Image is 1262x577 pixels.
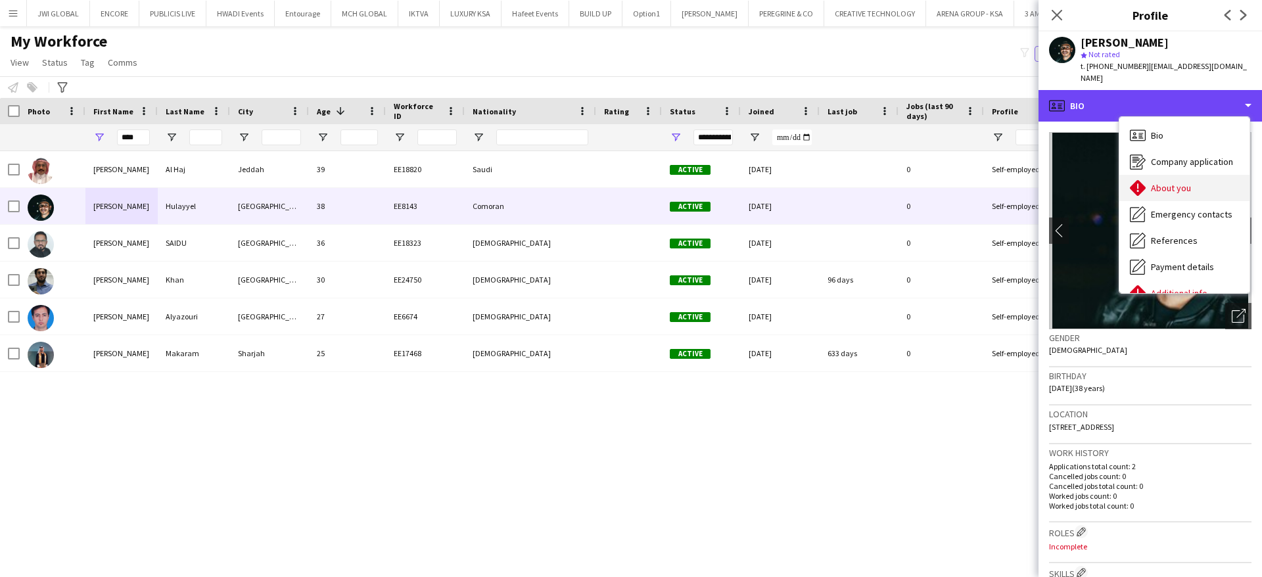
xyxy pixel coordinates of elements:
[992,131,1004,143] button: Open Filter Menu
[1225,303,1251,329] div: Open photos pop-in
[1049,370,1251,382] h3: Birthday
[741,335,820,371] div: [DATE]
[28,268,54,294] img: Saif Khan
[670,349,711,359] span: Active
[820,262,899,298] div: 96 days
[386,225,465,261] div: EE18323
[1151,208,1232,220] span: Emergency contacts
[93,106,133,116] span: First Name
[11,57,29,68] span: View
[158,188,230,224] div: Hulayyel
[1049,501,1251,511] p: Worked jobs total count: 0
[27,1,90,26] button: JWI GLOBAL
[1119,149,1250,175] div: Company application
[309,151,386,187] div: 39
[166,131,177,143] button: Open Filter Menu
[984,188,1068,224] div: Self-employed Crew
[1081,37,1169,49] div: [PERSON_NAME]
[28,305,54,331] img: Saifallah Alyazouri
[1049,132,1251,329] img: Crew avatar or photo
[90,1,139,26] button: ENCORE
[103,54,143,71] a: Comms
[386,298,465,335] div: EE6674
[1151,156,1233,168] span: Company application
[1049,542,1251,551] p: Incomplete
[398,1,440,26] button: IKTVA
[1151,129,1163,141] span: Bio
[899,335,984,371] div: 0
[1088,49,1120,59] span: Not rated
[85,298,158,335] div: [PERSON_NAME]
[926,1,1014,26] button: ARENA GROUP - KSA
[899,151,984,187] div: 0
[670,275,711,285] span: Active
[28,106,50,116] span: Photo
[741,188,820,224] div: [DATE]
[386,262,465,298] div: EE24750
[473,131,484,143] button: Open Filter Menu
[139,1,206,26] button: PUBLICIS LIVE
[238,106,253,116] span: City
[741,262,820,298] div: [DATE]
[386,151,465,187] div: EE18820
[417,129,457,145] input: Workforce ID Filter Input
[1119,201,1250,227] div: Emergency contacts
[309,188,386,224] div: 38
[772,129,812,145] input: Joined Filter Input
[741,298,820,335] div: [DATE]
[1049,471,1251,481] p: Cancelled jobs count: 0
[230,188,309,224] div: [GEOGRAPHIC_DATA]
[670,312,711,322] span: Active
[28,158,54,184] img: Saif Al Haj
[42,57,68,68] span: Status
[899,262,984,298] div: 0
[309,298,386,335] div: 27
[158,151,230,187] div: Al Haj
[230,225,309,261] div: [GEOGRAPHIC_DATA]
[749,131,760,143] button: Open Filter Menu
[828,106,857,116] span: Last job
[465,151,596,187] div: Saudi
[1151,235,1198,246] span: References
[386,335,465,371] div: EE17468
[984,298,1068,335] div: Self-employed Crew
[1049,422,1114,432] span: [STREET_ADDRESS]
[85,188,158,224] div: [PERSON_NAME]
[1039,7,1262,24] h3: Profile
[1049,383,1105,393] span: [DATE] (38 years)
[465,298,596,335] div: [DEMOGRAPHIC_DATA]
[81,57,95,68] span: Tag
[1049,345,1127,355] span: [DEMOGRAPHIC_DATA]
[386,188,465,224] div: EE8143
[340,129,378,145] input: Age Filter Input
[230,262,309,298] div: [GEOGRAPHIC_DATA]
[262,129,301,145] input: City Filter Input
[465,188,596,224] div: Comoran
[28,231,54,258] img: SAIFUDHEEN SAIDU
[741,151,820,187] div: [DATE]
[984,335,1068,371] div: Self-employed Crew
[166,106,204,116] span: Last Name
[1119,280,1250,306] div: Additional info
[1016,129,1060,145] input: Profile Filter Input
[749,1,824,26] button: PEREGRINE & CO
[5,54,34,71] a: View
[1035,46,1100,62] button: Everyone5,892
[670,131,682,143] button: Open Filter Menu
[85,262,158,298] div: [PERSON_NAME]
[984,262,1068,298] div: Self-employed Crew
[394,131,406,143] button: Open Filter Menu
[440,1,502,26] button: LUXURY KSA
[670,239,711,248] span: Active
[206,1,275,26] button: HWADI Events
[85,225,158,261] div: [PERSON_NAME]
[1151,261,1214,273] span: Payment details
[309,225,386,261] div: 36
[1049,481,1251,491] p: Cancelled jobs total count: 0
[473,106,516,116] span: Nationality
[824,1,926,26] button: CREATIVE TECHNOLOGY
[984,151,1068,187] div: Self-employed Crew
[189,129,222,145] input: Last Name Filter Input
[670,106,695,116] span: Status
[670,165,711,175] span: Active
